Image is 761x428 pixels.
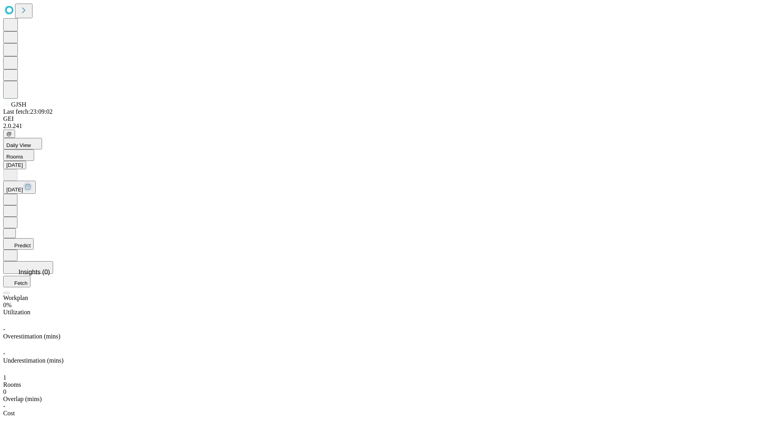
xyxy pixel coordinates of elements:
[3,161,26,169] button: [DATE]
[3,388,6,395] span: 0
[3,374,6,381] span: 1
[6,131,12,137] span: @
[3,238,34,250] button: Predict
[3,149,34,161] button: Rooms
[3,350,5,357] span: -
[3,326,5,332] span: -
[11,101,26,108] span: GJSH
[3,294,28,301] span: Workplan
[3,302,11,308] span: 0%
[3,309,30,315] span: Utilization
[3,130,15,138] button: @
[6,154,23,160] span: Rooms
[3,108,53,115] span: Last fetch: 23:09:02
[3,261,53,274] button: Insights (0)
[3,410,15,417] span: Cost
[3,276,31,287] button: Fetch
[3,333,60,340] span: Overestimation (mins)
[3,396,42,402] span: Overlap (mins)
[19,269,50,275] span: Insights (0)
[3,181,36,194] button: [DATE]
[3,403,5,409] span: -
[3,115,758,122] div: GEI
[6,142,31,148] span: Daily View
[6,187,23,193] span: [DATE]
[3,357,63,364] span: Underestimation (mins)
[3,138,42,149] button: Daily View
[3,381,21,388] span: Rooms
[3,122,758,130] div: 2.0.241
